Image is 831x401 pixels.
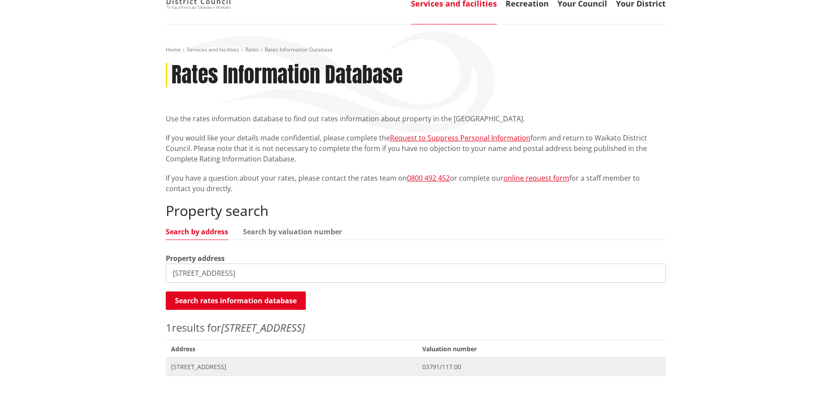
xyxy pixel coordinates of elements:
span: Address [166,340,417,358]
a: online request form [503,173,569,183]
a: 0800 492 452 [407,173,450,183]
a: Services and facilities [187,46,239,53]
a: Search by valuation number [243,228,342,235]
span: Rates Information Database [265,46,333,53]
a: Home [166,46,181,53]
button: Search rates information database [166,291,306,310]
input: e.g. Duke Street NGARUAWAHIA [166,264,666,283]
label: Property address [166,253,225,264]
a: Rates [245,46,259,53]
iframe: Messenger Launcher [791,364,822,396]
p: If you have a question about your rates, please contact the rates team on or complete our for a s... [166,173,666,194]
span: 1 [166,320,172,335]
span: Valuation number [417,340,665,358]
span: [STREET_ADDRESS] [171,363,412,371]
h2: Property search [166,202,666,219]
p: Use the rates information database to find out rates information about property in the [GEOGRAPHI... [166,113,666,124]
a: Search by address [166,228,228,235]
p: If you would like your details made confidential, please complete the form and return to Waikato ... [166,133,666,164]
span: 03791/117.00 [422,363,660,371]
em: [STREET_ADDRESS] [221,320,305,335]
a: [STREET_ADDRESS] 03791/117.00 [166,358,666,376]
nav: breadcrumb [166,46,666,54]
a: Request to Suppress Personal Information [390,133,530,143]
h1: Rates Information Database [171,62,403,88]
p: results for [166,320,666,336]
